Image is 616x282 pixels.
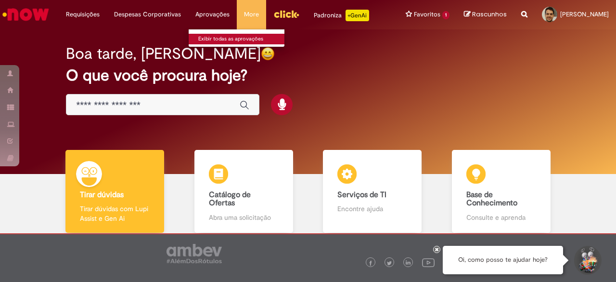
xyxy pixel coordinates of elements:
[114,10,181,19] span: Despesas Corporativas
[188,29,285,47] ul: Aprovações
[466,213,536,222] p: Consulte e aprenda
[209,213,279,222] p: Abra uma solicitação
[51,150,180,233] a: Tirar dúvidas Tirar dúvidas com Lupi Assist e Gen Ai
[387,261,392,266] img: logo_footer_twitter.png
[472,10,507,19] span: Rascunhos
[66,10,100,19] span: Requisições
[180,150,308,233] a: Catálogo de Ofertas Abra uma solicitação
[337,190,386,200] b: Serviços de TI
[244,10,259,19] span: More
[273,7,299,21] img: click_logo_yellow_360x200.png
[167,244,222,263] img: logo_footer_ambev_rotulo_gray.png
[80,204,150,223] p: Tirar dúvidas com Lupi Assist e Gen Ai
[464,10,507,19] a: Rascunhos
[466,190,517,208] b: Base de Conhecimento
[209,190,251,208] b: Catálogo de Ofertas
[66,45,261,62] h2: Boa tarde, [PERSON_NAME]
[437,150,566,233] a: Base de Conhecimento Consulte e aprenda
[1,5,51,24] img: ServiceNow
[368,261,373,266] img: logo_footer_facebook.png
[346,10,369,21] p: +GenAi
[308,150,437,233] a: Serviços de TI Encontre ajuda
[261,47,275,61] img: happy-face.png
[337,204,407,214] p: Encontre ajuda
[422,256,435,269] img: logo_footer_youtube.png
[573,246,602,275] button: Iniciar Conversa de Suporte
[80,190,124,200] b: Tirar dúvidas
[66,67,550,84] h2: O que você procura hoje?
[189,34,295,44] a: Exibir todas as aprovações
[414,10,440,19] span: Favoritos
[195,10,230,19] span: Aprovações
[443,246,563,274] div: Oi, como posso te ajudar hoje?
[314,10,369,21] div: Padroniza
[442,11,449,19] span: 1
[560,10,609,18] span: [PERSON_NAME]
[406,260,411,266] img: logo_footer_linkedin.png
